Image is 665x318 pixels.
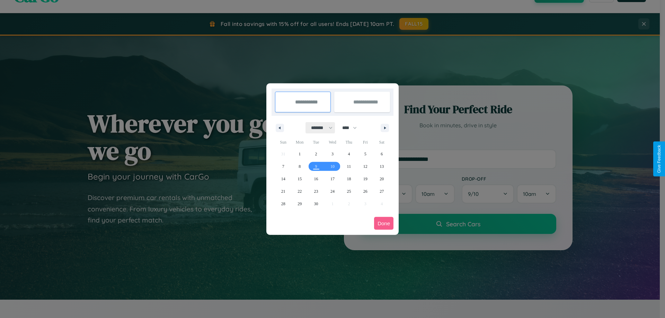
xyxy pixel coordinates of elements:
[331,148,334,160] span: 3
[330,173,335,185] span: 17
[275,173,291,185] button: 14
[347,185,351,198] span: 25
[324,148,340,160] button: 3
[275,198,291,210] button: 28
[348,148,350,160] span: 4
[308,173,324,185] button: 16
[314,198,318,210] span: 30
[357,173,373,185] button: 19
[291,148,308,160] button: 1
[298,173,302,185] span: 15
[380,173,384,185] span: 20
[282,160,284,173] span: 7
[341,148,357,160] button: 4
[357,160,373,173] button: 12
[275,137,291,148] span: Sun
[330,160,335,173] span: 10
[341,185,357,198] button: 25
[291,185,308,198] button: 22
[347,173,351,185] span: 18
[314,173,318,185] span: 16
[291,137,308,148] span: Mon
[275,185,291,198] button: 21
[341,160,357,173] button: 11
[324,160,340,173] button: 10
[330,185,335,198] span: 24
[374,185,390,198] button: 27
[314,185,318,198] span: 23
[374,160,390,173] button: 13
[308,137,324,148] span: Tue
[299,160,301,173] span: 8
[315,160,317,173] span: 9
[308,198,324,210] button: 30
[275,160,291,173] button: 7
[341,173,357,185] button: 18
[315,148,317,160] span: 2
[324,137,340,148] span: Wed
[281,185,285,198] span: 21
[374,217,393,230] button: Done
[363,173,367,185] span: 19
[374,148,390,160] button: 6
[347,160,351,173] span: 11
[380,160,384,173] span: 13
[357,137,373,148] span: Fri
[357,185,373,198] button: 26
[291,160,308,173] button: 8
[363,185,367,198] span: 26
[281,173,285,185] span: 14
[374,173,390,185] button: 20
[291,173,308,185] button: 15
[324,185,340,198] button: 24
[308,148,324,160] button: 2
[308,160,324,173] button: 9
[380,185,384,198] span: 27
[363,160,367,173] span: 12
[298,198,302,210] span: 29
[657,145,662,173] div: Give Feedback
[281,198,285,210] span: 28
[374,137,390,148] span: Sat
[381,148,383,160] span: 6
[299,148,301,160] span: 1
[324,173,340,185] button: 17
[364,148,366,160] span: 5
[298,185,302,198] span: 22
[291,198,308,210] button: 29
[308,185,324,198] button: 23
[341,137,357,148] span: Thu
[357,148,373,160] button: 5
